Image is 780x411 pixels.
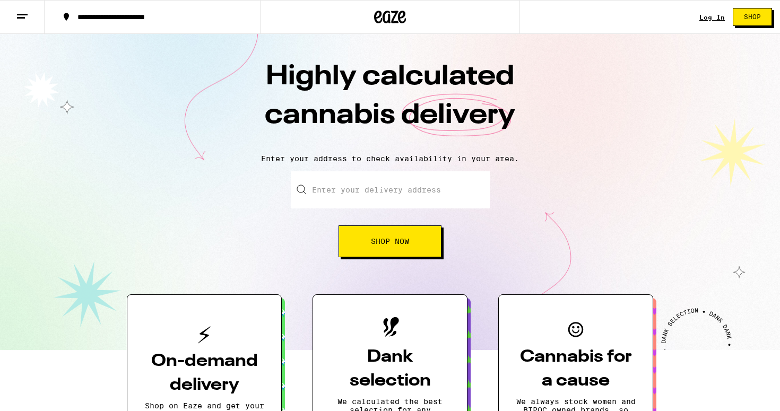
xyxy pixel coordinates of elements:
h3: Dank selection [330,345,450,393]
p: Enter your address to check availability in your area. [11,154,769,163]
button: Shop Now [339,225,441,257]
input: Enter your delivery address [291,171,490,208]
span: Shop [744,14,761,20]
button: Shop [733,8,772,26]
h3: On-demand delivery [144,349,264,397]
div: Log In [699,14,725,21]
span: Shop Now [371,238,409,245]
h1: Highly calculated cannabis delivery [204,58,576,146]
h3: Cannabis for a cause [516,345,636,393]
